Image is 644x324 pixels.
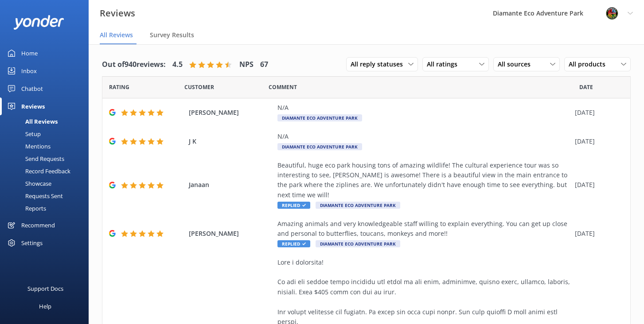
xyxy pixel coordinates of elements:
[189,137,273,146] span: J K
[5,128,41,140] div: Setup
[260,59,268,70] h4: 67
[579,83,593,91] span: Date
[5,140,51,152] div: Mentions
[277,114,362,121] span: Diamante Eco Adventure Park
[277,132,570,141] div: N/A
[13,15,64,30] img: yonder-white-logo.png
[5,190,63,202] div: Requests Sent
[21,234,43,252] div: Settings
[277,219,570,239] div: Amazing animals and very knowledgeable staff willing to explain everything. You can get up close ...
[21,98,45,115] div: Reviews
[277,202,310,209] span: Replied
[5,115,58,128] div: All Reviews
[269,83,297,91] span: Question
[189,229,273,238] span: [PERSON_NAME]
[239,59,254,70] h4: NPS
[5,140,89,152] a: Mentions
[5,165,89,177] a: Record Feedback
[5,202,46,215] div: Reports
[575,180,619,190] div: [DATE]
[316,240,400,247] span: Diamante Eco Adventure Park
[5,190,89,202] a: Requests Sent
[109,83,129,91] span: Date
[277,143,362,150] span: Diamante Eco Adventure Park
[21,62,37,80] div: Inbox
[21,44,38,62] div: Home
[575,137,619,146] div: [DATE]
[5,128,89,140] a: Setup
[351,59,408,69] span: All reply statuses
[277,160,570,200] div: Beautiful, huge eco park housing tons of amazing wildlife! The cultural experience tour was so in...
[5,177,89,190] a: Showcase
[102,59,166,70] h4: Out of 940 reviews:
[427,59,463,69] span: All ratings
[569,59,611,69] span: All products
[184,83,214,91] span: Date
[150,31,194,39] span: Survey Results
[316,202,400,209] span: Diamante Eco Adventure Park
[189,108,273,117] span: [PERSON_NAME]
[5,177,51,190] div: Showcase
[21,80,43,98] div: Chatbot
[100,31,133,39] span: All Reviews
[27,280,63,297] div: Support Docs
[5,202,89,215] a: Reports
[605,7,619,20] img: 831-1756915225.png
[498,59,536,69] span: All sources
[5,115,89,128] a: All Reviews
[277,103,570,113] div: N/A
[277,240,310,247] span: Replied
[5,165,70,177] div: Record Feedback
[575,229,619,238] div: [DATE]
[39,297,51,315] div: Help
[189,180,273,190] span: Janaan
[575,108,619,117] div: [DATE]
[172,59,183,70] h4: 4.5
[5,152,64,165] div: Send Requests
[100,6,135,20] h3: Reviews
[5,152,89,165] a: Send Requests
[21,216,55,234] div: Recommend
